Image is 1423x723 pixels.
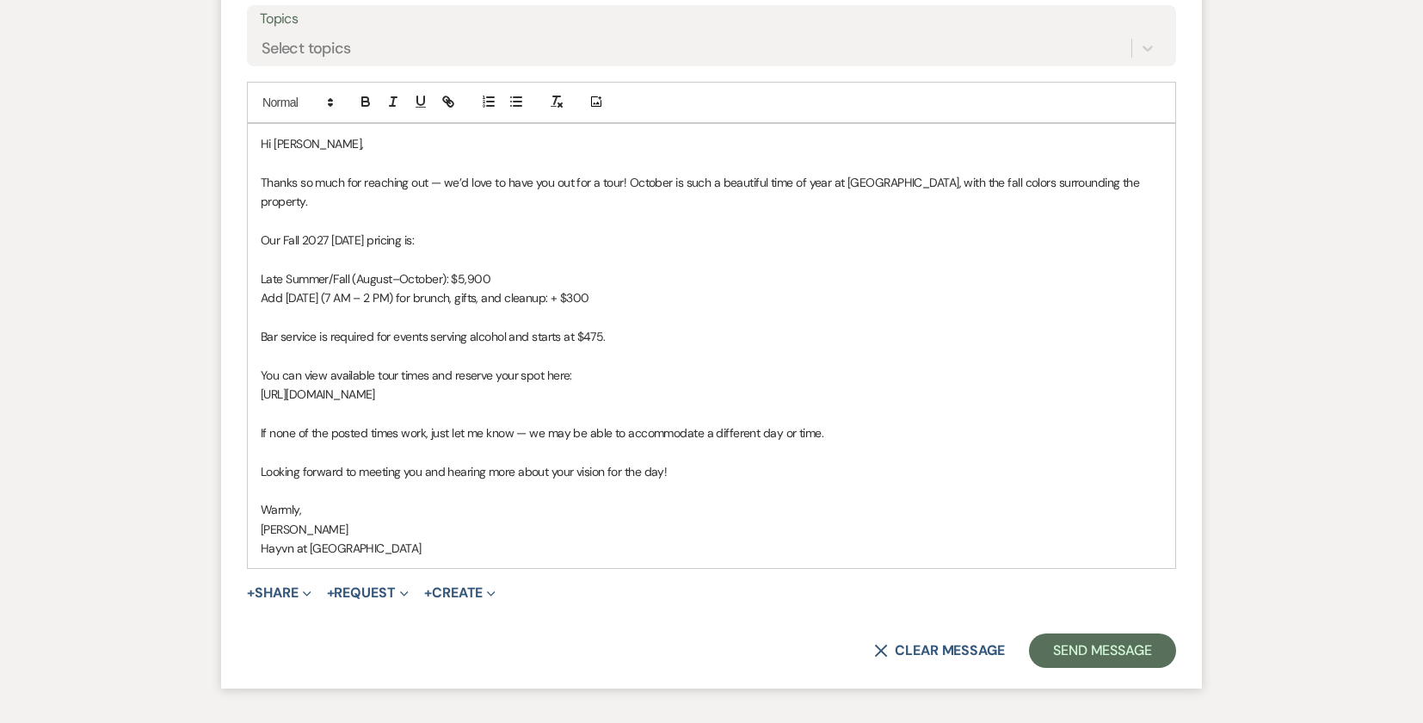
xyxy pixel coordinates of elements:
[261,385,1162,404] p: [URL][DOMAIN_NAME]
[1029,633,1176,668] button: Send Message
[327,586,409,600] button: Request
[874,644,1005,658] button: Clear message
[261,462,1162,481] p: Looking forward to meeting you and hearing more about your vision for the day!
[261,539,1162,558] p: Hayvn at [GEOGRAPHIC_DATA]
[327,586,335,600] span: +
[261,231,1162,250] p: Our Fall 2027 [DATE] pricing is:
[261,134,1162,153] p: Hi [PERSON_NAME],
[261,173,1162,212] p: Thanks so much for reaching out — we’d love to have you out for a tour! October is such a beautif...
[261,520,1162,539] p: [PERSON_NAME]
[247,586,255,600] span: +
[424,586,432,600] span: +
[260,7,1163,32] label: Topics
[261,327,1162,346] p: Bar service is required for events serving alcohol and starts at $475.
[262,36,351,59] div: Select topics
[261,269,1162,288] p: Late Summer/Fall (August–October): $5,900
[261,423,1162,442] p: If none of the posted times work, just let me know — we may be able to accommodate a different da...
[261,366,1162,385] p: You can view available tour times and reserve your spot here:
[261,288,1162,307] p: Add [DATE] (7 AM – 2 PM) for brunch, gifts, and cleanup: + $300
[261,500,1162,519] p: Warmly,
[247,586,311,600] button: Share
[424,586,496,600] button: Create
